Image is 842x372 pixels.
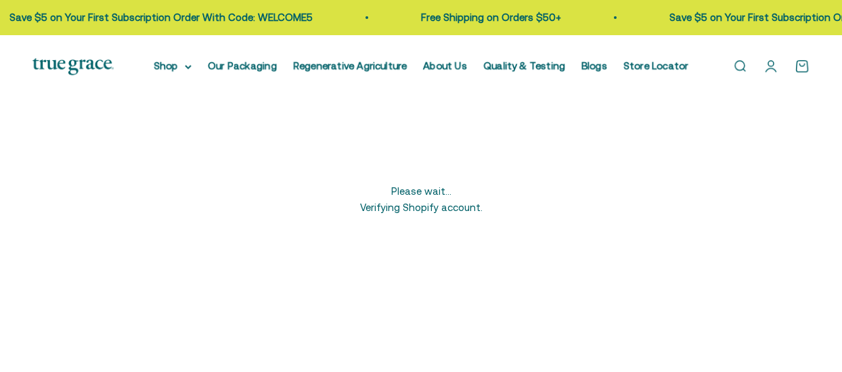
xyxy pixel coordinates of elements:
[35,183,807,200] h4: Please wait...
[9,9,313,26] p: Save $5 on Your First Subscription Order With Code: WELCOME5
[35,200,807,216] p: Verifying Shopify account.
[423,60,467,72] a: About Us
[208,60,277,72] a: Our Packaging
[421,11,561,23] a: Free Shipping on Orders $50+
[623,60,688,72] a: Store Locator
[293,60,407,72] a: Regenerative Agriculture
[581,60,607,72] a: Blogs
[154,58,192,74] summary: Shop
[483,60,565,72] a: Quality & Testing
